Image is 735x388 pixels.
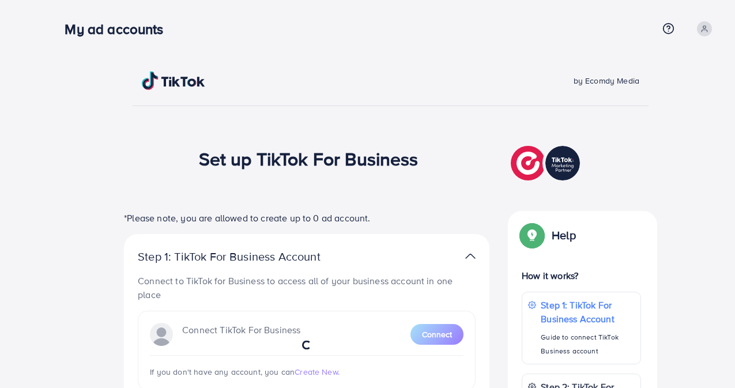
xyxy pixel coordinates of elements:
[511,143,583,183] img: TikTok partner
[465,248,476,265] img: TikTok partner
[574,75,639,86] span: by Ecomdy Media
[142,71,205,90] img: TikTok
[541,330,635,358] p: Guide to connect TikTok Business account
[124,211,489,225] p: *Please note, you are allowed to create up to 0 ad account.
[199,148,419,169] h1: Set up TikTok For Business
[522,269,641,282] p: How it works?
[138,250,357,263] p: Step 1: TikTok For Business Account
[541,298,635,326] p: Step 1: TikTok For Business Account
[65,21,172,37] h3: My ad accounts
[552,228,576,242] p: Help
[522,225,542,246] img: Popup guide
